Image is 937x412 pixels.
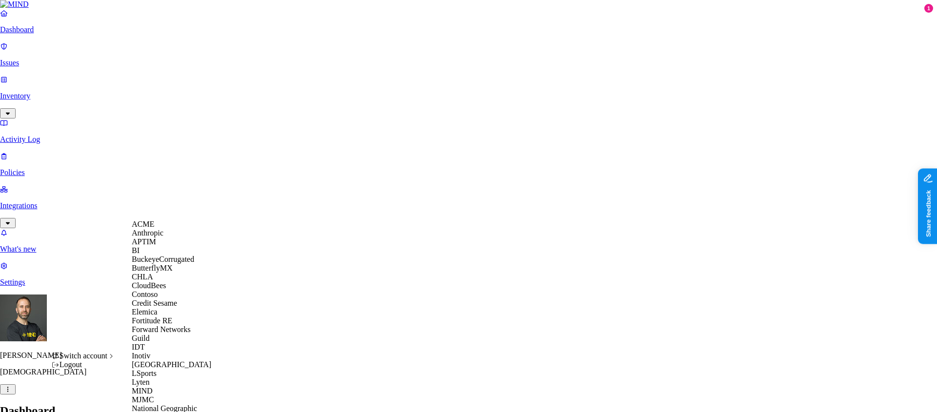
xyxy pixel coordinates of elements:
span: Fortitude RE [132,316,172,325]
span: Lyten [132,378,149,386]
span: Forward Networks [132,325,190,334]
span: Credit Sesame [132,299,177,307]
span: MIND [132,387,153,395]
span: CloudBees [132,281,166,290]
span: Anthropic [132,229,163,237]
span: BuckeyeCorrugated [132,255,194,263]
span: LSports [132,369,157,377]
span: ACME [132,220,154,228]
span: ButterflyMX [132,264,173,272]
span: Elemica [132,308,157,316]
span: MJMC [132,395,154,404]
span: Switch account [60,352,107,360]
span: CHLA [132,273,153,281]
span: APTIM [132,237,156,246]
span: IDT [132,343,145,351]
span: Guild [132,334,149,342]
span: Contoso [132,290,158,298]
span: BI [132,246,140,255]
div: Logout [52,360,116,369]
span: Inotiv [132,352,150,360]
span: [GEOGRAPHIC_DATA] [132,360,211,369]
